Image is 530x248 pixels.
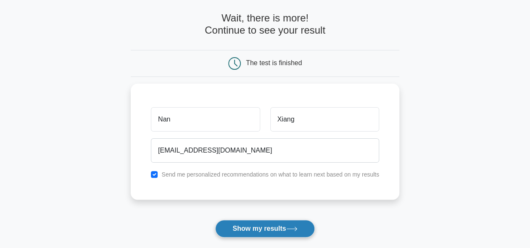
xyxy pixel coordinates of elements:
[161,171,379,178] label: Send me personalized recommendations on what to learn next based on my results
[246,59,302,66] div: The test is finished
[151,107,260,132] input: First name
[215,220,314,237] button: Show my results
[131,12,399,37] h4: Wait, there is more! Continue to see your result
[151,138,379,163] input: Email
[270,107,379,132] input: Last name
